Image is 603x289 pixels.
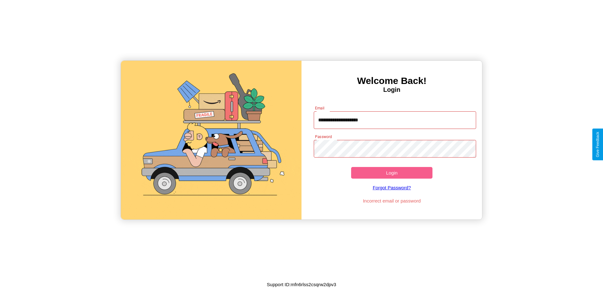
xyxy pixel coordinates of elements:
a: Forgot Password? [311,179,473,197]
button: Login [351,167,432,179]
div: Give Feedback [595,132,600,157]
p: Incorrect email or password [311,197,473,205]
label: Email [315,105,325,111]
h4: Login [301,86,482,93]
h3: Welcome Back! [301,75,482,86]
img: gif [121,61,301,220]
label: Password [315,134,332,139]
p: Support ID: mfn6rlss2csqrw2dpv3 [267,280,336,289]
